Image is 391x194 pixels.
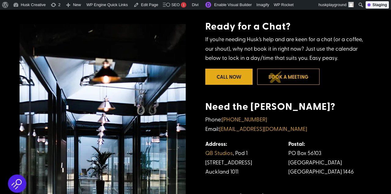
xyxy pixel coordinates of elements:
span: huskplayground [319,2,347,7]
a: QB Studios [205,149,233,156]
p: Phone: Email: [205,115,371,139]
p: If you’re needing Husk’s help and are keen for a chat (or a coffee, our shout), why not book it i... [205,34,371,63]
td: , Pod 1 [STREET_ADDRESS] Auckland 1011 [205,139,288,176]
a: [EMAIL_ADDRESS][DOMAIN_NAME] [219,125,307,132]
a: [PHONE_NUMBER] [222,115,267,123]
h4: Need the [PERSON_NAME]? [205,100,371,115]
strong: Address: [205,140,227,148]
div: Staging [366,1,389,9]
td: PO Box 56103 [GEOGRAPHIC_DATA] [GEOGRAPHIC_DATA] 1446 [288,139,371,176]
a: Call Now [205,69,253,85]
a: Book a meeting [257,69,320,85]
h4: Ready for a Chat? [205,20,371,34]
strong: Postal: [288,140,305,148]
div: 1 [181,2,186,8]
